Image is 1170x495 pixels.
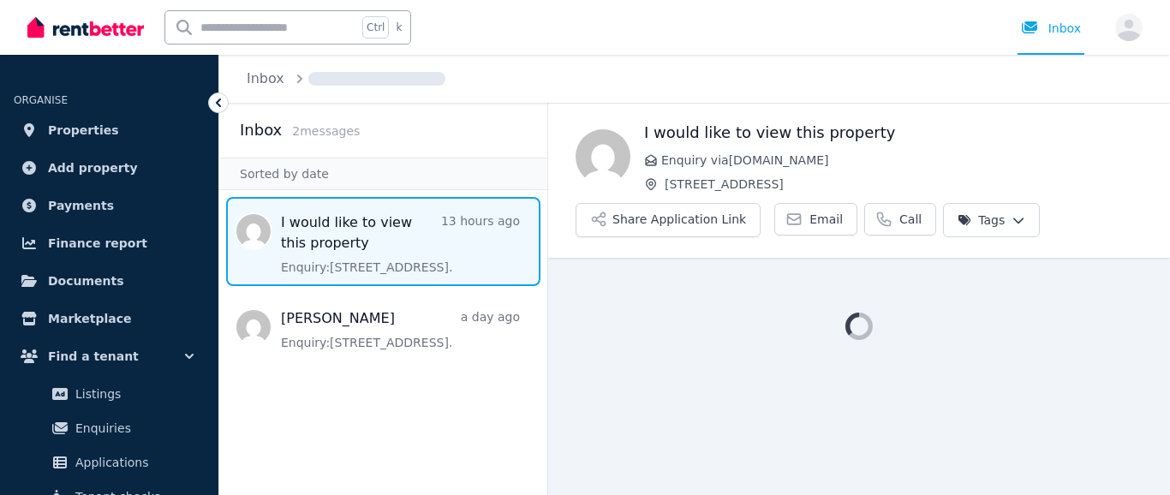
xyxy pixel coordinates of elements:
[14,113,205,147] a: Properties
[14,94,68,106] span: ORGANISE
[774,203,857,236] a: Email
[240,118,282,142] h2: Inbox
[48,271,124,291] span: Documents
[14,339,205,373] button: Find a tenant
[14,264,205,298] a: Documents
[943,203,1040,237] button: Tags
[48,120,119,140] span: Properties
[48,158,138,178] span: Add property
[21,445,198,480] a: Applications
[576,203,761,237] button: Share Application Link
[281,212,520,276] a: I would like to view this property13 hours agoEnquiry:[STREET_ADDRESS].
[21,411,198,445] a: Enquiries
[219,55,466,103] nav: Breadcrumb
[48,195,114,216] span: Payments
[576,129,630,184] img: I would like to view this property
[958,212,1005,229] span: Tags
[21,377,198,411] a: Listings
[809,211,843,228] span: Email
[661,152,1143,169] span: Enquiry via [DOMAIN_NAME]
[48,346,139,367] span: Find a tenant
[362,16,389,39] span: Ctrl
[644,121,1143,145] h1: I would like to view this property
[14,301,205,336] a: Marketplace
[48,233,147,253] span: Finance report
[396,21,402,34] span: k
[75,452,191,473] span: Applications
[75,418,191,438] span: Enquiries
[247,70,284,86] a: Inbox
[899,211,922,228] span: Call
[14,151,205,185] a: Add property
[281,308,520,351] a: [PERSON_NAME]a day agoEnquiry:[STREET_ADDRESS].
[48,308,131,329] span: Marketplace
[1021,20,1081,37] div: Inbox
[219,190,547,368] nav: Message list
[27,15,144,40] img: RentBetter
[864,203,936,236] a: Call
[14,226,205,260] a: Finance report
[219,158,547,190] div: Sorted by date
[75,384,191,404] span: Listings
[665,176,1143,193] span: [STREET_ADDRESS]
[292,124,360,138] span: 2 message s
[14,188,205,223] a: Payments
